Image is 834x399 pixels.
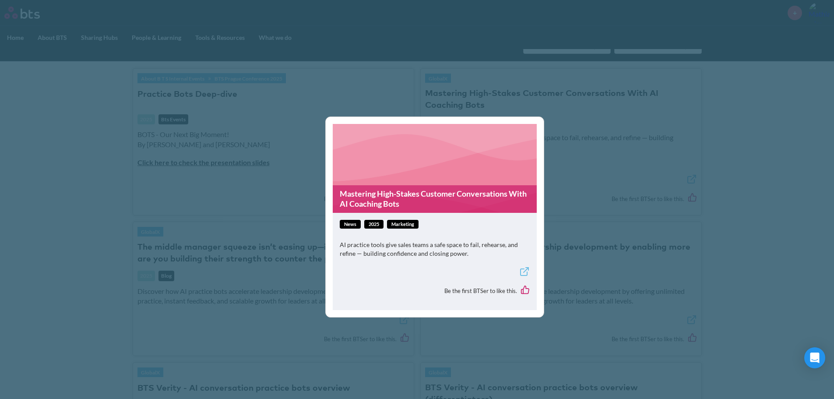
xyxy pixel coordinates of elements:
[364,220,384,229] span: 2025
[340,220,361,229] span: news
[340,279,530,304] div: Be the first BTSer to like this.
[804,347,825,368] div: Open Intercom Messenger
[340,240,530,258] p: AI practice tools give sales teams a safe space to fail, rehearse, and refine — building confiden...
[519,266,530,279] a: External link
[333,185,537,213] a: Mastering High-Stakes Customer Conversations With AI Coaching Bots
[387,220,419,229] span: Marketing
